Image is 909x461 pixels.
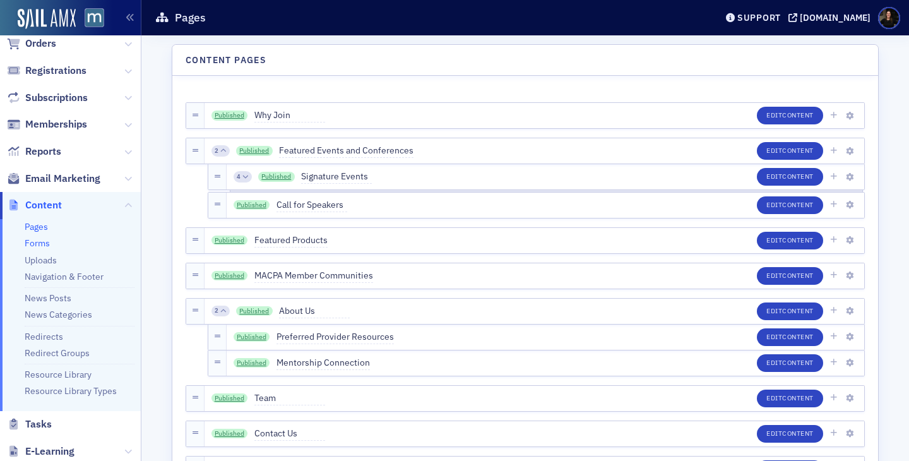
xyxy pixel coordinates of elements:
a: Published [211,429,248,439]
a: Published [211,111,248,121]
a: Published [211,271,248,281]
span: Content [782,146,814,155]
span: Content [782,332,814,341]
a: Published [211,393,248,404]
a: E-Learning [7,445,74,458]
button: EditContent [757,142,823,160]
button: EditContent [757,232,823,249]
span: Signature Events [301,170,372,184]
button: EditContent [757,267,823,285]
span: Content [782,200,814,209]
h1: Pages [175,10,206,25]
span: Content [25,198,62,212]
span: MACPA Member Communities [254,269,373,283]
span: Content [782,393,814,402]
span: Orders [25,37,56,51]
a: Published [258,172,295,182]
span: Mentorship Connection [276,356,370,370]
button: EditContent [757,107,823,124]
a: Reports [7,145,61,159]
span: Content [782,429,814,438]
a: News Categories [25,309,92,320]
span: Content [782,236,814,244]
a: Pages [25,221,48,232]
span: Email Marketing [25,172,100,186]
span: Content [782,172,814,181]
span: Content [782,111,814,119]
a: Resource Library [25,369,92,380]
a: Published [236,146,273,156]
img: SailAMX [85,8,104,28]
a: View Homepage [76,8,104,30]
button: EditContent [757,302,823,320]
a: Resource Library Types [25,385,117,397]
span: Tasks [25,417,52,431]
h4: Content Pages [186,54,266,67]
button: EditContent [757,328,823,346]
div: Support [737,12,781,23]
a: Registrations [7,64,86,78]
a: Published [234,200,270,210]
a: Uploads [25,254,57,266]
span: Call for Speakers [276,198,347,212]
span: Featured Events and Conferences [279,144,413,158]
a: Orders [7,37,56,51]
button: [DOMAIN_NAME] [788,13,875,22]
span: Content [782,271,814,280]
span: Preferred Provider Resources [276,330,394,344]
span: Content [782,306,814,315]
span: 4 [237,172,241,181]
span: Contact Us [254,427,325,441]
span: Profile [878,7,900,29]
span: Featured Products [254,234,328,248]
a: Email Marketing [7,172,100,186]
span: E-Learning [25,445,74,458]
a: Forms [25,237,50,249]
div: [DOMAIN_NAME] [800,12,870,23]
span: Registrations [25,64,86,78]
button: EditContent [757,425,823,443]
a: Tasks [7,417,52,431]
button: EditContent [757,168,823,186]
a: Published [236,306,273,316]
img: SailAMX [18,9,76,29]
span: Reports [25,145,61,159]
button: EditContent [757,354,823,372]
span: Content [782,358,814,367]
span: Team [254,392,325,405]
span: 2 [215,306,218,315]
span: 2 [215,147,218,155]
a: Navigation & Footer [25,271,104,282]
span: About Us [279,304,350,318]
a: Published [211,236,248,246]
span: Why Join [254,109,325,123]
a: Memberships [7,117,87,131]
button: EditContent [757,196,823,214]
a: Content [7,198,62,212]
span: Memberships [25,117,87,131]
span: Subscriptions [25,91,88,105]
a: Published [234,332,270,342]
a: Published [234,358,270,368]
a: Redirect Groups [25,347,90,359]
a: Subscriptions [7,91,88,105]
button: EditContent [757,390,823,407]
a: News Posts [25,292,71,304]
a: Redirects [25,331,63,342]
